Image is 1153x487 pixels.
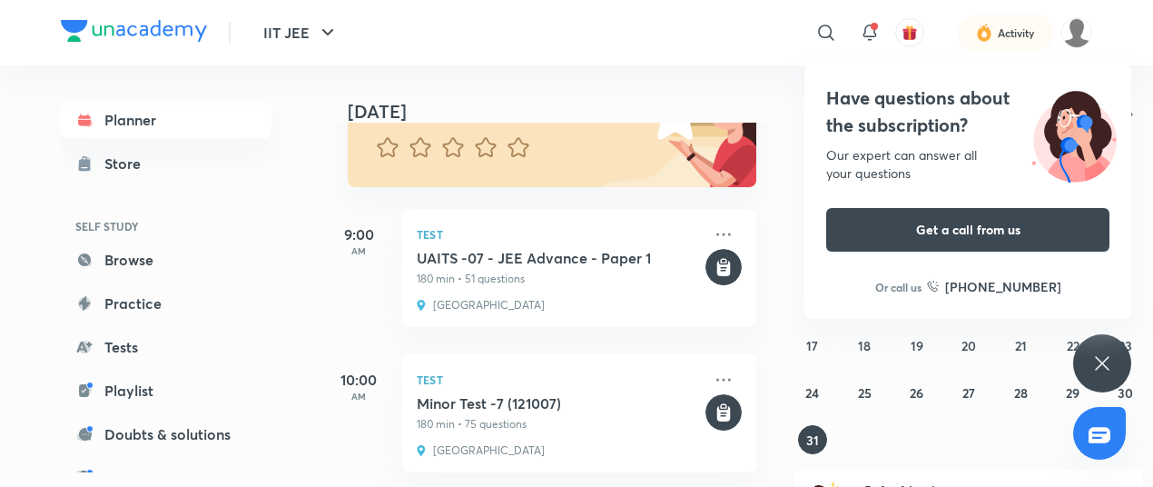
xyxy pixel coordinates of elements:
h5: 9:00 [322,224,395,245]
div: Store [104,153,152,174]
p: [GEOGRAPHIC_DATA] [433,298,545,313]
button: August 28, 2025 [1006,378,1035,407]
button: August 27, 2025 [954,378,983,407]
abbr: August 25, 2025 [858,384,872,402]
button: Get a call from us [826,208,1109,252]
button: August 25, 2025 [850,378,879,407]
img: activity [976,22,992,44]
h4: Have questions about the subscription? [826,84,1109,139]
a: Browse [61,242,271,278]
button: IIT JEE [252,15,350,51]
a: Playlist [61,373,271,409]
abbr: August 29, 2025 [1066,384,1079,402]
abbr: August 28, 2025 [1014,384,1028,402]
img: venue-location [417,298,426,313]
h5: 10:00 [322,369,395,391]
abbr: August 21, 2025 [1015,337,1027,354]
button: August 17, 2025 [798,331,827,360]
p: AM [322,245,395,256]
button: August 10, 2025 [798,283,827,313]
button: August 3, 2025 [798,236,827,265]
h5: UAITS -07 - JEE Advance - Paper 1 [417,249,702,267]
p: Test [417,224,702,245]
p: Test [417,369,702,391]
button: August 21, 2025 [1006,331,1035,360]
img: avatar [902,25,918,41]
a: Company Logo [61,20,207,46]
abbr: August 23, 2025 [1119,337,1132,354]
p: 180 min • 75 questions [417,416,702,432]
abbr: August 31, 2025 [806,432,819,449]
button: August 31, 2025 [798,425,827,454]
button: avatar [895,18,924,47]
a: Tests [61,329,271,365]
button: August 18, 2025 [850,331,879,360]
img: Company Logo [61,20,207,42]
button: August 20, 2025 [954,331,983,360]
p: 180 min • 51 questions [417,271,702,287]
button: August 19, 2025 [902,331,931,360]
a: Doubts & solutions [61,416,271,452]
h4: [DATE] [348,101,774,123]
button: August 30, 2025 [1110,378,1139,407]
img: Gaurav Sharma [1061,17,1092,48]
p: AM [322,391,395,402]
p: [GEOGRAPHIC_DATA] [433,443,545,458]
h6: [PHONE_NUMBER] [945,277,1061,296]
abbr: August 20, 2025 [961,337,976,354]
h5: Minor Test -7 (121007) [417,394,702,412]
abbr: August 22, 2025 [1067,337,1079,354]
button: August 26, 2025 [902,378,931,407]
abbr: August 18, 2025 [858,337,871,354]
div: Our expert can answer all your questions [826,146,1109,183]
button: August 24, 2025 [798,378,827,407]
a: Planner [61,102,271,138]
abbr: August 27, 2025 [962,384,975,402]
abbr: August 19, 2025 [911,337,923,354]
a: [PHONE_NUMBER] [927,277,1061,296]
abbr: August 30, 2025 [1118,384,1133,402]
button: August 29, 2025 [1059,378,1088,407]
img: ttu_illustration_new.svg [1017,84,1131,183]
a: Store [61,145,271,182]
abbr: August 17, 2025 [806,337,818,354]
img: venue-location [417,443,426,458]
button: August 22, 2025 [1059,331,1088,360]
button: August 23, 2025 [1110,331,1139,360]
abbr: August 24, 2025 [805,384,819,402]
h6: SELF STUDY [61,211,271,242]
p: Or call us [875,279,921,295]
abbr: August 26, 2025 [910,384,923,402]
a: Practice [61,285,271,322]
